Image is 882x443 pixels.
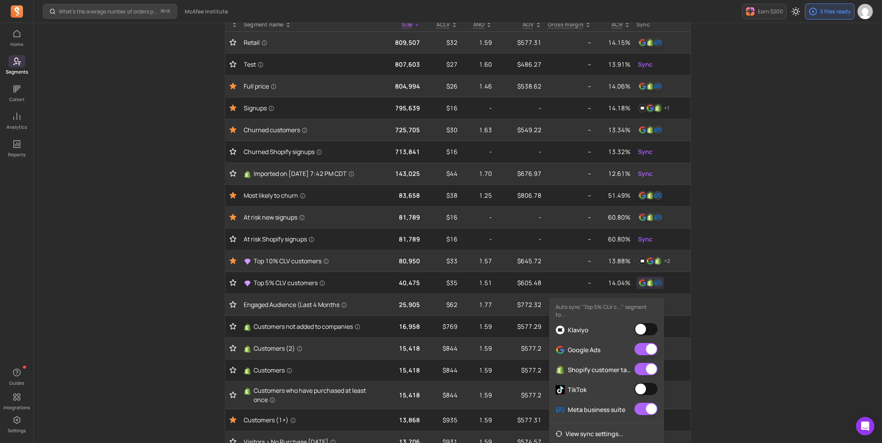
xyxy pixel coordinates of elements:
img: shopify_customer_tag [646,125,655,135]
div: Sync [636,21,687,28]
p: -- [548,38,591,47]
p: - [498,103,541,113]
p: 25,905 [383,300,420,309]
span: Top 10% CLV customers [254,256,329,266]
p: 13.91% [597,60,630,69]
kbd: ⌘ [161,7,165,16]
img: Shopify_Customer_Tag [556,365,565,374]
p: - [498,235,541,244]
p: $577.2 [498,344,541,353]
button: googleshopify_customer_tagfacebook [636,124,664,136]
img: facebook [653,278,662,287]
p: 1.46 [464,82,492,91]
span: Test [244,60,264,69]
p: 15,418 [383,344,420,353]
img: shopify_customer_tag [653,256,662,266]
button: Toggle favorite [228,235,238,243]
p: 143,025 [383,169,420,178]
p: Reports [8,152,25,158]
p: + 1 [664,104,669,112]
a: Churned Shopify signups [244,147,377,156]
button: Toggle favorite [228,256,238,266]
p: $16 [426,213,457,222]
a: At risk new signups [244,213,377,222]
span: McAfee Institute [185,8,228,15]
button: googleshopify_customer_tagfacebook [636,211,664,223]
p: - [464,147,492,156]
p: $577.2 [498,390,541,400]
button: What’s the average number of orders per customer?⌘+K [43,4,177,19]
p: 713,841 [383,147,420,156]
img: Shopify [244,345,251,353]
p: 15,418 [383,390,420,400]
p: -- [548,169,591,178]
button: Earn $200 [742,4,787,19]
p: 14.15% [597,38,630,47]
button: Toggle favorite [228,125,238,135]
img: Shopify [244,171,251,178]
span: + [161,7,170,15]
p: -- [548,191,591,200]
p: 1.70 [464,169,492,178]
a: ShopifyCustomers (2) [244,344,377,353]
a: Customers (1+) [244,415,377,425]
span: Engaged Audience (Last 4 Months [244,300,347,309]
p: -- [548,344,591,353]
p: 60.80% [597,235,630,244]
p: $549.22 [498,125,541,135]
kbd: K [167,8,170,15]
p: $30 [426,125,457,135]
p: $486.27 [498,60,541,69]
button: Toggle favorite [228,301,238,308]
p: Gross margin [548,21,584,28]
p: 1.59 [464,344,492,353]
p: $806.78 [498,191,541,200]
button: Toggle dark mode [788,4,803,19]
p: -- [548,235,591,244]
p: $62 [426,300,457,309]
img: Klaviyo [556,325,565,335]
button: Toggle favorite [228,103,238,113]
button: Guides [8,365,25,388]
p: Integrations [3,405,30,411]
p: 1.51 [464,278,492,287]
p: Segments [6,69,28,75]
p: -- [548,103,591,113]
p: -- [548,366,591,375]
button: Toggle favorite [228,191,238,200]
p: Guides [9,380,24,386]
button: Sync [636,146,654,158]
img: avatar [857,4,873,19]
button: Toggle favorite [228,279,238,287]
p: $577.29 [498,322,541,331]
span: At risk Shopify signups [244,235,315,244]
span: Customers who have purchased at least once [254,386,377,404]
span: Size [402,21,412,28]
a: Full price [244,82,377,91]
img: google [646,256,655,266]
p: - [498,147,541,156]
p: 1.57 [464,256,492,266]
button: googleshopify_customer_tagfacebook [636,189,664,202]
p: 40,475 [383,278,420,287]
img: google [638,278,647,287]
p: -- [548,278,591,287]
p: -- [548,256,591,266]
img: Shopify [244,387,251,395]
img: google [638,125,647,135]
span: Top 5% CLV customers [254,278,325,287]
span: Sync [638,60,652,69]
p: Home [10,41,23,48]
p: 809,507 [383,38,420,47]
p: Cohort [9,97,25,103]
p: 60.80% [597,213,630,222]
p: 725,705 [383,125,420,135]
p: $844 [426,344,457,353]
p: 81,789 [383,213,420,222]
p: -- [548,322,591,331]
p: $577.2 [498,366,541,375]
span: Customers (2) [254,344,303,353]
p: 83,658 [383,191,420,200]
button: Sync [636,233,654,245]
span: ANO [473,21,485,28]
